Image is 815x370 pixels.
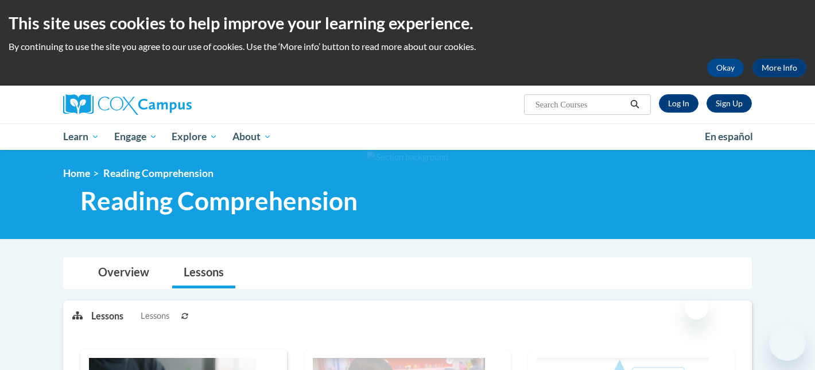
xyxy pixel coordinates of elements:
span: Reading Comprehension [103,167,214,179]
img: Section background [367,151,448,164]
span: Engage [114,130,157,144]
span: About [232,130,271,144]
a: Engage [107,124,165,150]
a: Log In [659,94,698,113]
p: By continuing to use the site you agree to our use of cookies. Use the ‘More info’ button to read... [9,40,806,53]
span: En español [705,130,753,142]
iframe: Close message [685,296,708,319]
a: En español [697,125,760,149]
button: Okay [707,59,744,77]
a: About [225,124,279,150]
span: Explore [172,130,218,144]
a: Learn [56,124,107,150]
p: Lessons [91,310,123,322]
img: Cox Campus [63,94,192,115]
span: Learn [63,130,99,144]
a: Lessons [172,258,235,288]
a: More Info [752,59,806,77]
a: Explore [164,124,225,150]
iframe: Button to launch messaging window [769,324,806,361]
a: Home [63,167,90,179]
span: Lessons [141,310,169,322]
input: Search Courses [534,98,626,111]
button: Search [626,98,643,111]
a: Register [707,94,752,113]
h2: This site uses cookies to help improve your learning experience. [9,11,806,34]
div: Main menu [46,124,769,150]
span: Reading Comprehension [80,186,358,216]
a: Overview [87,258,161,288]
a: Cox Campus [63,94,281,115]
